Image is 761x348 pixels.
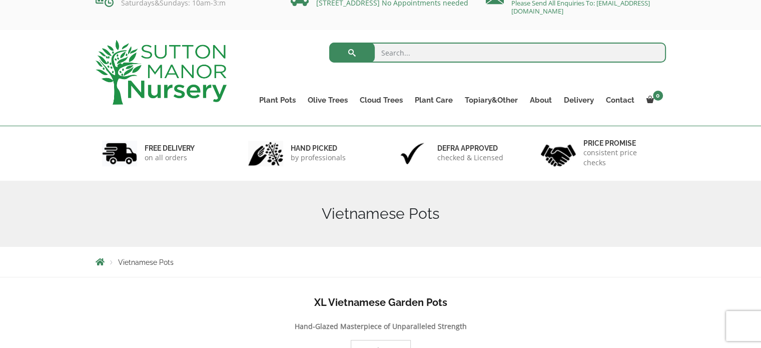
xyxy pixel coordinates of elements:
[96,205,666,223] h1: Vietnamese Pots
[354,93,409,107] a: Cloud Trees
[302,93,354,107] a: Olive Trees
[118,258,174,266] span: Vietnamese Pots
[102,141,137,166] img: 1.jpg
[558,93,600,107] a: Delivery
[295,321,467,331] b: Hand-Glazed Masterpiece of Unparalleled Strength
[395,141,430,166] img: 3.jpg
[640,93,666,107] a: 0
[437,144,503,153] h6: Defra approved
[314,296,447,308] b: XL Vietnamese Garden Pots
[541,138,576,169] img: 4.jpg
[409,93,459,107] a: Plant Care
[524,93,558,107] a: About
[583,148,659,168] p: consistent price checks
[459,93,524,107] a: Topiary&Other
[291,153,346,163] p: by professionals
[248,141,283,166] img: 2.jpg
[253,93,302,107] a: Plant Pots
[600,93,640,107] a: Contact
[291,144,346,153] h6: hand picked
[96,258,666,266] nav: Breadcrumbs
[96,40,227,105] img: logo
[329,43,666,63] input: Search...
[145,144,195,153] h6: FREE DELIVERY
[437,153,503,163] p: checked & Licensed
[583,139,659,148] h6: Price promise
[145,153,195,163] p: on all orders
[653,91,663,101] span: 0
